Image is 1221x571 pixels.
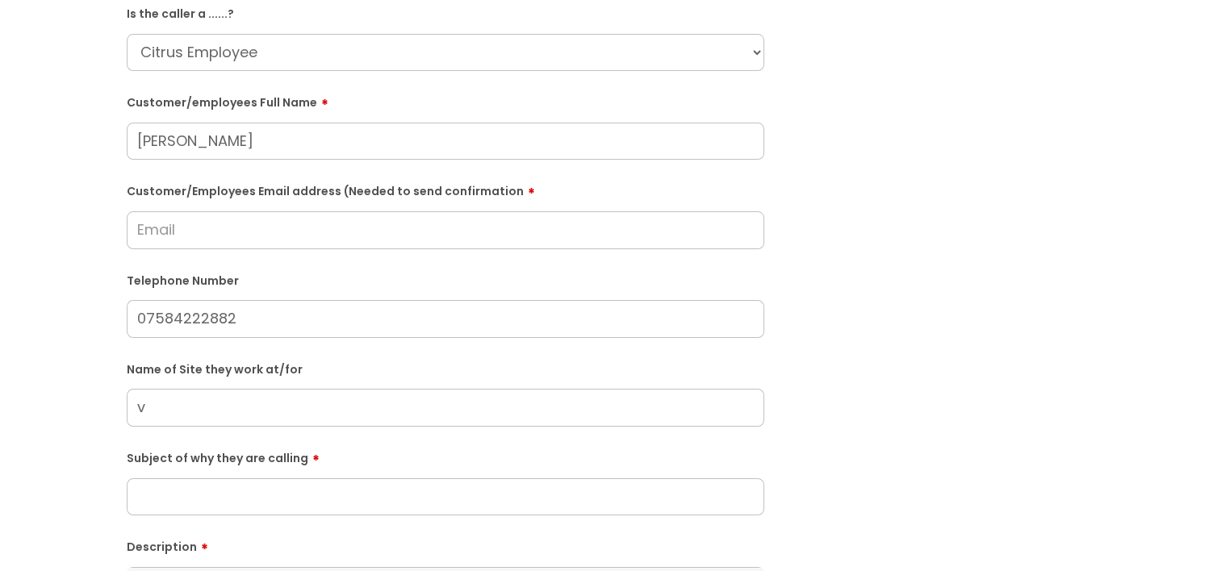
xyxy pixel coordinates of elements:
[127,90,764,110] label: Customer/employees Full Name
[127,211,764,248] input: Email
[127,360,764,377] label: Name of Site they work at/for
[127,4,764,21] label: Is the caller a ......?
[127,535,764,554] label: Description
[127,446,764,465] label: Subject of why they are calling
[127,271,764,288] label: Telephone Number
[127,179,764,198] label: Customer/Employees Email address (Needed to send confirmation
